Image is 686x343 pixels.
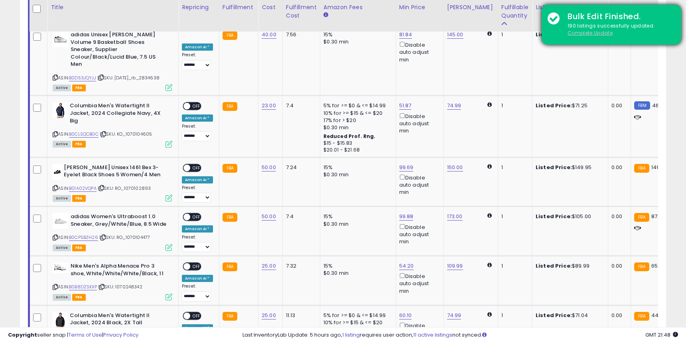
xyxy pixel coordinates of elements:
[190,214,203,221] span: OFF
[100,131,152,137] span: | SKU: KO_1070104605
[262,213,276,221] a: 50.00
[182,176,213,183] div: Amazon AI *
[53,141,71,148] span: All listings currently available for purchase on Amazon
[568,30,613,36] u: Complete Update
[536,311,572,319] b: Listed Price:
[536,102,572,109] b: Listed Price:
[447,31,463,39] a: 145.00
[399,102,412,110] a: 51.87
[501,213,526,220] div: 1
[399,272,438,295] div: Disable auto adjust min
[190,312,203,319] span: OFF
[223,3,255,11] div: Fulfillment
[323,11,328,18] small: Amazon Fees.
[536,102,602,109] div: $71.25
[323,140,390,147] div: $15 - $15.83
[323,38,390,45] div: $0.30 min
[97,75,160,81] span: | SKU: [DATE]_rb_2834638
[262,262,276,270] a: 25.00
[286,164,314,171] div: 7.24
[8,331,138,339] div: seller snap | |
[72,294,86,301] span: FBA
[53,164,172,201] div: ASIN:
[53,244,71,251] span: All listings currently available for purchase on Amazon
[70,312,167,329] b: Columbia Men's Watertight II Jacket, 2024 Black, 2X Tall
[53,102,172,146] div: ASIN:
[323,117,390,124] div: 17% for > $20
[645,331,678,339] span: 2025-10-8 21:48 GMT
[399,213,414,221] a: 99.88
[447,213,463,221] a: 173.00
[611,213,625,220] div: 0.00
[68,331,102,339] a: Terms of Use
[536,31,572,38] b: Listed Price:
[562,22,675,37] div: 190 listings successfully updated.
[8,331,37,339] strong: Copyright
[651,311,666,319] span: 44.06
[69,75,96,81] a: B0D53JQYJJ
[53,213,172,250] div: ASIN:
[72,141,86,148] span: FBA
[447,262,463,270] a: 109.99
[72,85,86,91] span: FBA
[286,312,314,319] div: 11.13
[223,213,237,222] small: FBA
[223,102,237,111] small: FBA
[447,102,461,110] a: 74.99
[182,275,213,282] div: Amazon AI *
[53,213,69,229] img: 31zJ+wlCz+L._SL40_.jpg
[399,223,438,246] div: Disable auto adjust min
[323,147,390,154] div: $20.01 - $21.68
[53,85,71,91] span: All listings currently available for purchase on Amazon
[182,52,213,70] div: Preset:
[501,164,526,171] div: 1
[323,3,392,11] div: Amazon Fees
[98,284,142,290] span: | SKU: 1070248342
[182,43,213,51] div: Amazon AI *
[71,262,168,279] b: Nike Men's Alpha Menace Pro 3 shoe, White/White/White/Black, 11
[190,103,203,110] span: OFF
[501,3,529,20] div: Fulfillable Quantity
[323,221,390,228] div: $0.30 min
[98,185,151,191] span: | SKU: RO_1070102893
[53,195,71,202] span: All listings currently available for purchase on Amazon
[634,101,650,110] small: FBM
[53,262,69,273] img: 31w+ZR3steL._SL40_.jpg
[223,31,237,40] small: FBA
[447,311,461,319] a: 74.99
[536,164,572,171] b: Listed Price:
[53,312,68,328] img: 41+5oMx4NDL._SL40_.jpg
[64,164,161,181] b: [PERSON_NAME] Unisex 1461 Bex 3-Eyelet Black Shoes 5 Women/4 Men
[501,31,526,38] div: 1
[286,3,317,20] div: Fulfillment Cost
[634,312,649,321] small: FBA
[611,164,625,171] div: 0.00
[399,164,414,171] a: 99.69
[399,173,438,196] div: Disable auto adjust min
[70,102,167,126] b: Columbia Men's Watertight II Jacket, 2024 Collegiate Navy, 4X Big
[323,312,390,319] div: 5% for >= $0 & <= $14.99
[536,262,572,270] b: Listed Price:
[69,131,99,138] a: B0CLSQCBGC
[634,3,675,20] div: Current Buybox Price
[323,270,390,277] div: $0.30 min
[611,3,627,20] div: Ship Price
[53,294,71,301] span: All listings currently available for purchase on Amazon
[611,102,625,109] div: 0.00
[634,213,649,222] small: FBA
[536,213,572,220] b: Listed Price:
[262,31,276,39] a: 40.00
[69,234,98,241] a: B0CPSBZH26
[399,40,438,63] div: Disable auto adjust min
[223,262,237,271] small: FBA
[72,244,86,251] span: FBA
[611,312,625,319] div: 0.00
[262,164,276,171] a: 50.00
[501,262,526,270] div: 1
[399,31,412,39] a: 81.84
[501,102,526,109] div: 1
[323,171,390,178] div: $0.30 min
[223,312,237,321] small: FBA
[634,262,649,271] small: FBA
[651,164,668,171] span: 149.95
